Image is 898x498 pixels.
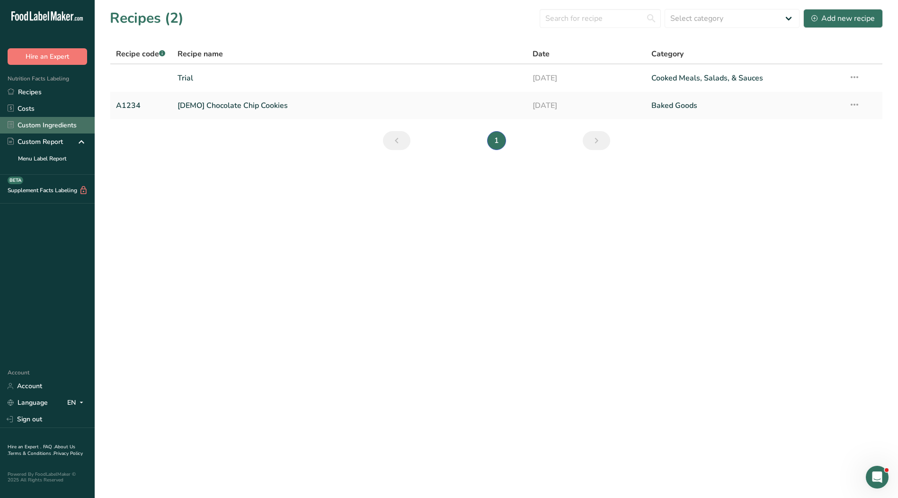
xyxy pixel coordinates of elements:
iframe: Intercom live chat [866,466,889,489]
input: Search for recipe [540,9,661,28]
a: About Us . [8,444,75,457]
span: Date [533,48,550,60]
div: Custom Report [8,137,63,147]
span: Recipe code [116,49,165,59]
button: Add new recipe [803,9,883,28]
a: Cooked Meals, Salads, & Sauces [651,68,837,88]
a: Baked Goods [651,96,837,116]
a: Trial [178,68,522,88]
div: EN [67,397,87,409]
a: Previous page [383,131,410,150]
a: Hire an Expert . [8,444,41,450]
a: [DEMO] Chocolate Chip Cookies [178,96,522,116]
a: Language [8,394,48,411]
button: Hire an Expert [8,48,87,65]
a: [DATE] [533,96,640,116]
a: FAQ . [43,444,54,450]
div: BETA [8,177,23,184]
h1: Recipes (2) [110,8,184,29]
div: Powered By FoodLabelMaker © 2025 All Rights Reserved [8,471,87,483]
a: A1234 [116,96,166,116]
a: Privacy Policy [53,450,83,457]
span: Category [651,48,684,60]
div: Add new recipe [811,13,875,24]
a: [DATE] [533,68,640,88]
a: Terms & Conditions . [8,450,53,457]
span: Recipe name [178,48,223,60]
a: Next page [583,131,610,150]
